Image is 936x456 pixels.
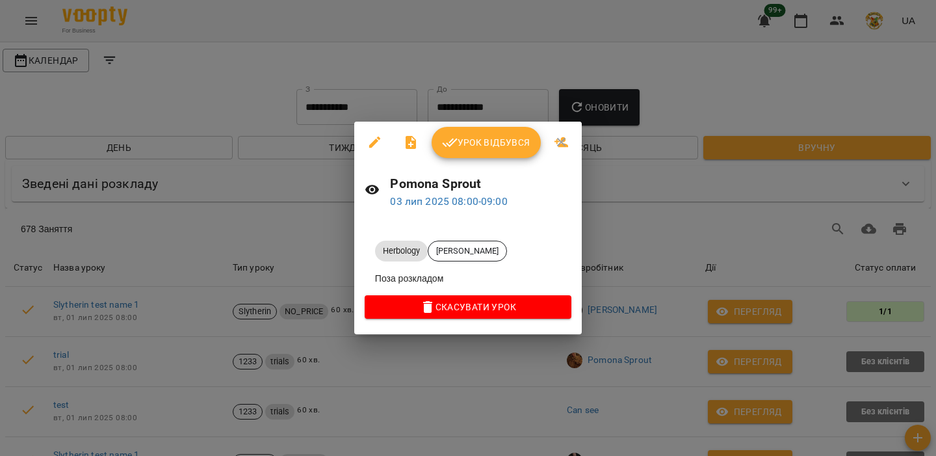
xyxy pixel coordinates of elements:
span: Скасувати Урок [375,299,561,315]
span: [PERSON_NAME] [428,245,506,257]
li: Поза розкладом [365,267,571,290]
a: 03 лип 2025 08:00-09:00 [390,195,507,208]
button: Скасувати Урок [365,295,571,319]
span: Урок відбувся [442,135,530,150]
button: Урок відбувся [432,127,541,158]
span: Herbology [375,245,428,257]
h6: Pomona Sprout [390,174,571,194]
div: [PERSON_NAME] [428,241,507,262]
